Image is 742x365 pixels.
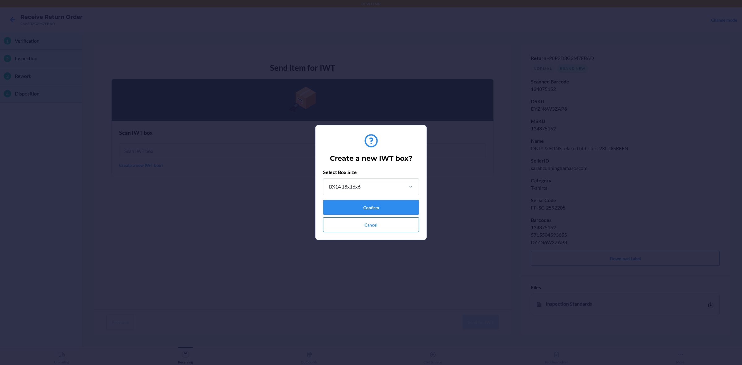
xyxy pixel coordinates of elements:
button: Confirm [323,200,419,215]
h2: Create a new IWT box? [330,154,412,163]
input: BX14 18x16x6 [328,183,329,190]
p: Select Box Size [323,168,419,176]
button: Cancel [323,217,419,232]
div: BX14 18x16x6 [329,183,360,190]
